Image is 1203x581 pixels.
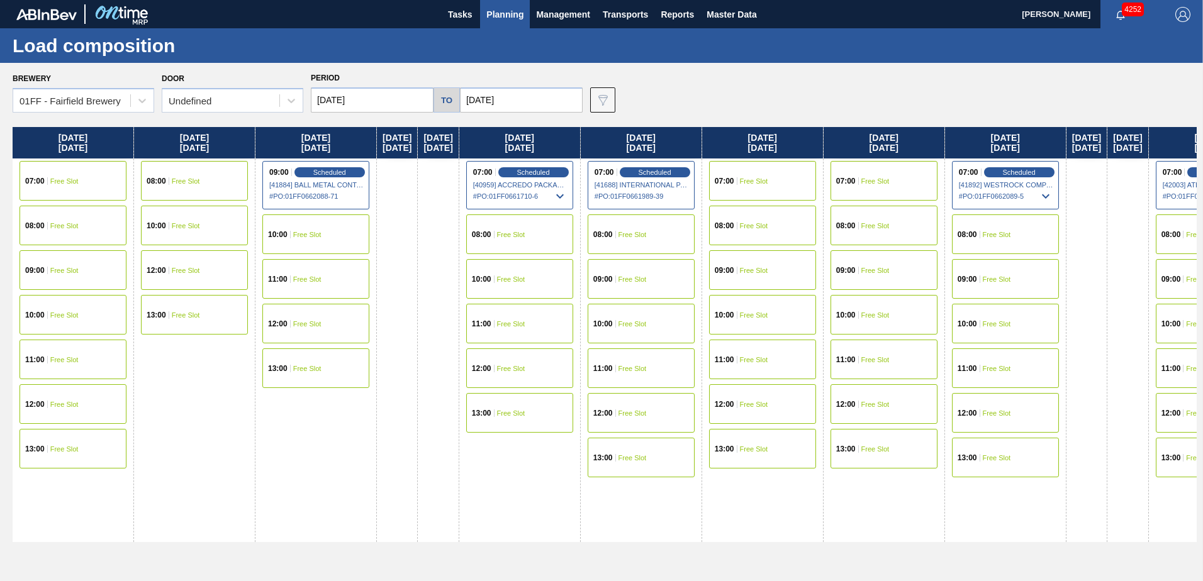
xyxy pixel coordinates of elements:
span: Free Slot [861,356,890,363]
span: 10:00 [268,231,288,238]
span: Free Slot [50,267,79,274]
h5: to [441,96,452,105]
span: [41688] INTERNATIONAL PAPER COMPANY - 0008325905 [595,181,689,189]
span: [41892] WESTROCK COMPANY - FOLDING CAR - 0008219776 [959,181,1053,189]
span: 09:00 [836,267,856,274]
span: [41884] BALL METAL CONTAINER GROUP - 0008342641 [269,181,364,189]
span: [40959] ACCREDO PACKAGING INC - 0008341298 [473,181,568,189]
span: Free Slot [172,177,200,185]
span: Free Slot [618,409,647,417]
div: [DATE] [DATE] [255,127,376,158]
input: mm/dd/yyyy [311,87,434,113]
span: 13:00 [958,454,977,462]
span: Planning [486,7,523,22]
div: [DATE] [DATE] [1107,127,1148,158]
span: # PO : 01FF0662088-71 [269,189,364,204]
span: Free Slot [172,311,200,319]
span: Free Slot [50,222,79,230]
span: 10:00 [593,320,613,328]
span: Free Slot [50,445,79,453]
span: 09:00 [1161,275,1181,283]
span: Free Slot [618,320,647,328]
span: 4252 [1122,3,1144,16]
span: Free Slot [983,365,1011,372]
span: Free Slot [172,222,200,230]
span: Free Slot [740,401,768,408]
span: 13:00 [836,445,856,453]
span: Free Slot [293,320,322,328]
span: 13:00 [715,445,734,453]
span: 08:00 [593,231,613,238]
span: 11:00 [715,356,734,363]
span: Free Slot [861,445,890,453]
span: Free Slot [983,275,1011,283]
span: 11:00 [958,365,977,372]
span: 08:00 [958,231,977,238]
span: 07:00 [473,169,493,176]
span: 13:00 [25,445,45,453]
span: 08:00 [147,177,166,185]
span: Scheduled [517,169,550,176]
div: [DATE] [DATE] [459,127,580,158]
span: 10:00 [715,311,734,319]
span: 08:00 [472,231,491,238]
span: Management [536,7,590,22]
span: 12:00 [593,409,613,417]
span: 07:00 [1163,169,1182,176]
span: Free Slot [861,401,890,408]
span: 12:00 [1161,409,1181,417]
div: [DATE] [DATE] [1066,127,1107,158]
span: Free Slot [740,267,768,274]
span: Free Slot [497,231,525,238]
span: 09:00 [715,267,734,274]
span: 10:00 [1161,320,1181,328]
div: Undefined [169,96,211,106]
span: Period [311,74,340,82]
img: icon-filter-gray [595,92,610,108]
span: Free Slot [983,409,1011,417]
div: [DATE] [DATE] [377,127,417,158]
span: Transports [603,7,648,22]
span: Free Slot [50,311,79,319]
span: Free Slot [172,267,200,274]
span: 13:00 [472,409,491,417]
span: 12:00 [25,401,45,408]
span: 07:00 [959,169,978,176]
div: [DATE] [DATE] [13,127,133,158]
span: Free Slot [861,177,890,185]
span: 12:00 [472,365,491,372]
div: [DATE] [DATE] [945,127,1066,158]
span: 10:00 [147,222,166,230]
span: 08:00 [836,222,856,230]
span: Free Slot [497,409,525,417]
img: Logout [1175,7,1190,22]
span: Tasks [446,7,474,22]
span: Free Slot [618,454,647,462]
span: 07:00 [595,169,614,176]
span: Free Slot [293,365,322,372]
span: Free Slot [618,365,647,372]
span: 07:00 [25,177,45,185]
div: 01FF - Fairfield Brewery [20,96,121,106]
span: 13:00 [593,454,613,462]
span: 13:00 [268,365,288,372]
span: 12:00 [147,267,166,274]
div: [DATE] [DATE] [824,127,944,158]
span: 12:00 [268,320,288,328]
span: Free Slot [50,177,79,185]
div: [DATE] [DATE] [418,127,458,158]
span: Free Slot [618,231,647,238]
span: Free Slot [293,231,322,238]
span: 11:00 [268,275,288,283]
span: Free Slot [497,320,525,328]
span: Free Slot [293,275,322,283]
span: Free Slot [50,356,79,363]
div: [DATE] [DATE] [581,127,702,158]
span: Free Slot [740,356,768,363]
span: Free Slot [740,222,768,230]
span: Free Slot [983,231,1011,238]
input: mm/dd/yyyy [460,87,583,113]
span: Free Slot [983,320,1011,328]
span: Free Slot [983,454,1011,462]
span: Free Slot [861,267,890,274]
